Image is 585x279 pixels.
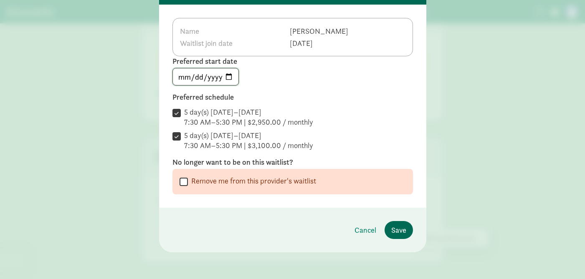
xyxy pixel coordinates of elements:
th: Waitlist join date [180,37,290,49]
div: 5 day(s) [DATE]–[DATE] [184,107,313,117]
div: 7:30 AM–5:30 PM | $3,100.00 / monthly [184,141,313,151]
button: Cancel [348,221,383,239]
td: [PERSON_NAME] [289,25,349,37]
span: Cancel [355,224,376,236]
td: [DATE] [289,37,349,49]
label: Preferred start date [172,56,413,66]
th: Name [180,25,290,37]
span: Save [391,224,406,236]
label: Preferred schedule [172,92,413,102]
label: Remove me from this provider's waitlist [188,176,316,186]
label: No longer want to be on this waitlist? [172,157,413,167]
div: 7:30 AM–5:30 PM | $2,950.00 / monthly [184,117,313,127]
div: 5 day(s) [DATE]–[DATE] [184,131,313,141]
button: Save [385,221,413,239]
